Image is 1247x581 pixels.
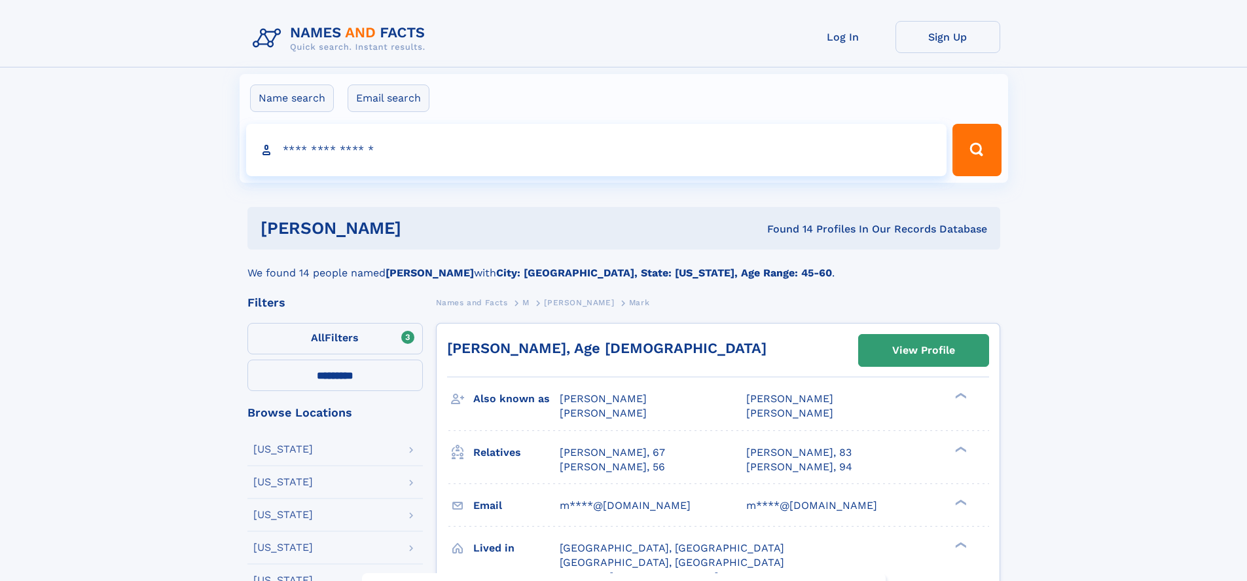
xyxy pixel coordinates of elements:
[473,495,560,517] h3: Email
[247,323,423,354] label: Filters
[247,407,423,419] div: Browse Locations
[447,340,767,356] a: [PERSON_NAME], Age [DEMOGRAPHIC_DATA]
[952,540,967,549] div: ❯
[261,220,585,236] h1: [PERSON_NAME]
[746,445,852,460] a: [PERSON_NAME], 83
[544,298,614,307] span: [PERSON_NAME]
[473,441,560,464] h3: Relatives
[247,21,436,56] img: Logo Names and Facts
[746,407,833,419] span: [PERSON_NAME]
[522,294,530,310] a: M
[584,222,987,236] div: Found 14 Profiles In Our Records Database
[952,445,967,453] div: ❯
[544,294,614,310] a: [PERSON_NAME]
[560,407,647,419] span: [PERSON_NAME]
[436,294,508,310] a: Names and Facts
[253,510,313,520] div: [US_STATE]
[473,537,560,559] h3: Lived in
[247,250,1000,281] div: We found 14 people named with .
[311,331,325,344] span: All
[522,298,530,307] span: M
[560,392,647,405] span: [PERSON_NAME]
[386,267,474,279] b: [PERSON_NAME]
[247,297,423,309] div: Filters
[253,444,313,455] div: [US_STATE]
[253,477,313,487] div: [US_STATE]
[952,392,967,400] div: ❯
[250,84,334,112] label: Name search
[496,267,832,279] b: City: [GEOGRAPHIC_DATA], State: [US_STATE], Age Range: 45-60
[791,21,895,53] a: Log In
[348,84,429,112] label: Email search
[629,298,649,307] span: Mark
[746,460,852,474] a: [PERSON_NAME], 94
[895,21,1000,53] a: Sign Up
[952,124,1001,176] button: Search Button
[892,335,955,365] div: View Profile
[560,445,665,460] a: [PERSON_NAME], 67
[746,392,833,405] span: [PERSON_NAME]
[560,460,665,474] a: [PERSON_NAME], 56
[560,556,784,569] span: [GEOGRAPHIC_DATA], [GEOGRAPHIC_DATA]
[253,542,313,553] div: [US_STATE]
[560,542,784,554] span: [GEOGRAPHIC_DATA], [GEOGRAPHIC_DATA]
[952,498,967,506] div: ❯
[246,124,947,176] input: search input
[859,335,988,366] a: View Profile
[473,388,560,410] h3: Also known as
